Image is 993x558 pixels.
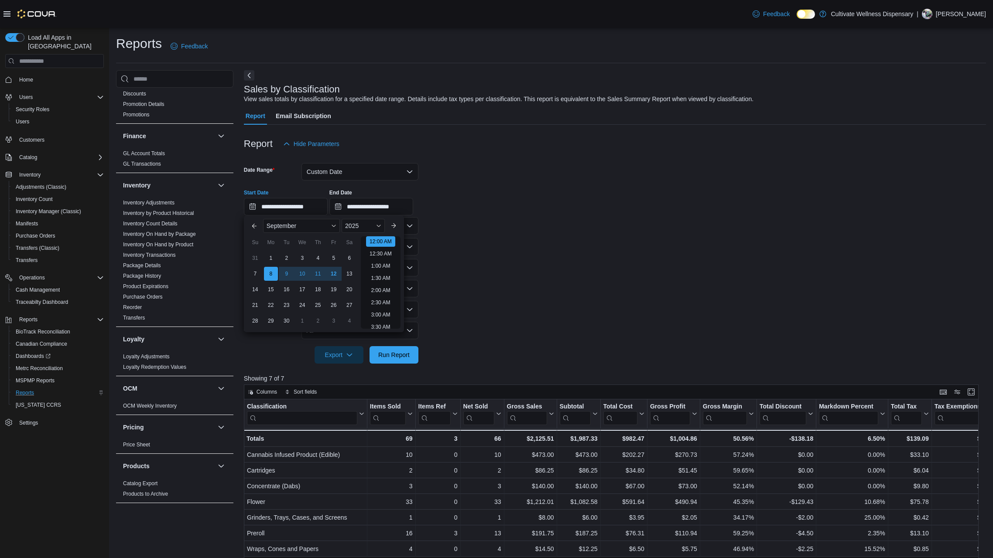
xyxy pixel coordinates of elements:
a: Adjustments (Classic) [12,182,70,192]
a: Home [16,75,37,85]
input: Press the down key to enter a popover containing a calendar. Press the escape key to close the po... [244,198,328,215]
div: day-31 [248,251,262,265]
span: [US_STATE] CCRS [16,401,61,408]
a: Loyalty Adjustments [123,354,170,360]
div: Button. Open the month selector. September is currently selected. [263,219,340,233]
div: day-9 [280,267,294,281]
h3: Products [123,462,150,470]
a: GL Transactions [123,161,161,167]
div: Discounts & Promotions [116,88,233,123]
button: Items Sold [370,403,413,425]
div: Gross Margin [703,403,747,425]
a: Promotion Details [123,101,164,107]
div: day-5 [327,251,341,265]
button: Hide Parameters [280,135,343,153]
span: Purchase Orders [12,231,104,241]
span: Traceabilty Dashboard [12,297,104,307]
h3: Sales by Classification [244,84,340,95]
div: Sa [342,235,356,249]
div: Tax Exemptions [934,403,985,411]
button: OCM [123,384,214,393]
span: Customers [16,134,104,145]
li: 3:30 AM [367,322,394,332]
li: 2:30 AM [367,297,394,308]
a: Purchase Orders [123,294,163,300]
a: GL Account Totals [123,150,165,157]
div: day-1 [264,251,278,265]
button: Markdown Percent [819,403,885,425]
a: Inventory On Hand by Product [123,242,193,248]
a: Inventory by Product Historical [123,210,194,216]
a: Canadian Compliance [12,339,71,349]
span: Inventory Count Details [123,220,178,227]
span: BioTrack Reconciliation [12,327,104,337]
div: Gross Profit [650,403,690,411]
div: day-22 [264,298,278,312]
div: Total Discount [760,403,806,425]
button: Open list of options [406,264,413,271]
div: Items Ref [418,403,450,411]
a: Metrc Reconciliation [12,363,66,374]
span: MSPMP Reports [12,375,104,386]
a: [US_STATE] CCRS [12,400,65,410]
span: Adjustments (Classic) [12,182,104,192]
div: Gross Margin [703,403,747,411]
span: Export [320,346,358,364]
button: Transfers [9,254,107,266]
div: Classification [247,403,357,411]
button: Finance [123,132,214,140]
a: Dashboards [9,350,107,362]
a: Transfers [12,255,41,265]
span: Transfers [16,257,38,264]
div: day-2 [311,314,325,328]
button: [US_STATE] CCRS [9,399,107,411]
div: day-29 [264,314,278,328]
a: Transfers (Classic) [12,243,63,253]
span: Transfers [12,255,104,265]
span: Canadian Compliance [16,340,67,347]
button: Inventory [2,169,107,181]
a: Price Sheet [123,442,150,448]
span: Inventory On Hand by Product [123,241,193,248]
a: Purchase Orders [12,231,59,241]
button: Users [2,91,107,103]
button: Classification [247,403,364,425]
button: Transfers (Classic) [9,242,107,254]
div: Items Ref [418,403,450,425]
div: Tax Exemptions [934,403,985,425]
span: Package Details [123,262,161,269]
button: Gross Profit [650,403,697,425]
div: day-15 [264,282,278,296]
button: Loyalty [123,335,214,344]
span: Feedback [763,10,790,18]
span: Traceabilty Dashboard [16,299,68,306]
span: 2025 [345,222,359,229]
div: day-10 [295,267,309,281]
li: 12:30 AM [366,248,395,259]
div: day-23 [280,298,294,312]
span: Transfers (Classic) [12,243,104,253]
a: Dashboards [12,351,54,361]
button: Inventory Count [9,193,107,205]
span: Washington CCRS [12,400,104,410]
div: We [295,235,309,249]
span: Cash Management [16,286,60,293]
div: day-18 [311,282,325,296]
h3: Loyalty [123,335,144,344]
div: Mo [264,235,278,249]
div: day-20 [342,282,356,296]
div: Total Cost [603,403,637,425]
span: Adjustments (Classic) [16,184,66,191]
button: OCM [216,383,226,394]
a: Package Details [123,262,161,269]
div: day-6 [342,251,356,265]
div: Markdown Percent [819,403,878,425]
span: Inventory Count [16,196,53,203]
button: Operations [2,272,107,284]
div: Items Sold [370,403,406,411]
div: Tu [280,235,294,249]
span: Inventory Adjustments [123,199,175,206]
div: day-2 [280,251,294,265]
div: day-4 [342,314,356,328]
